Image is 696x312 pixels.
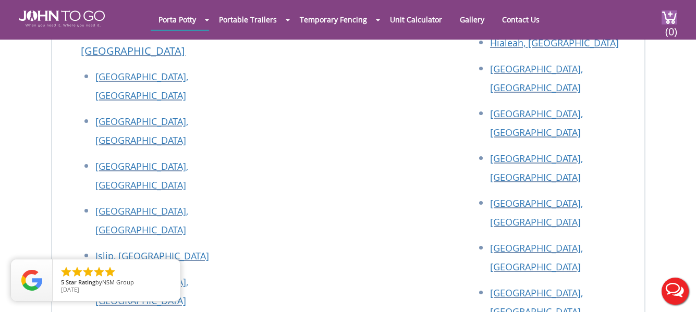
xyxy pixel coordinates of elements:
a: [GEOGRAPHIC_DATA], [GEOGRAPHIC_DATA] [490,107,583,139]
button: Live Chat [654,270,696,312]
span: 5 [61,278,64,286]
a: [GEOGRAPHIC_DATA], [GEOGRAPHIC_DATA] [490,197,583,228]
li:  [104,266,116,278]
li:  [60,266,72,278]
a: [GEOGRAPHIC_DATA], [GEOGRAPHIC_DATA] [95,70,188,102]
a: [GEOGRAPHIC_DATA], [GEOGRAPHIC_DATA] [490,242,583,273]
span: [DATE] [61,285,79,293]
a: [GEOGRAPHIC_DATA], [GEOGRAPHIC_DATA] [95,115,188,146]
a: Islip, [GEOGRAPHIC_DATA] [95,249,209,262]
a: [GEOGRAPHIC_DATA], [GEOGRAPHIC_DATA] [95,160,188,191]
a: Gallery [452,9,492,30]
img: Review Rating [21,270,42,291]
span: NSM Group [102,278,134,286]
li:  [71,266,83,278]
a: Temporary Fencing [292,9,375,30]
a: [GEOGRAPHIC_DATA], [GEOGRAPHIC_DATA] [95,205,188,236]
span: by [61,279,172,286]
span: Star Rating [66,278,95,286]
img: cart a [662,10,677,24]
span: (0) [665,16,677,39]
a: Portable Trailers [211,9,285,30]
img: JOHN to go [19,10,105,27]
a: Hialeah, [GEOGRAPHIC_DATA] [490,36,619,49]
a: [GEOGRAPHIC_DATA], [GEOGRAPHIC_DATA] [490,63,583,94]
li:  [93,266,105,278]
a: Unit Calculator [382,9,450,30]
a: Contact Us [494,9,547,30]
a: [GEOGRAPHIC_DATA], [GEOGRAPHIC_DATA] [490,152,583,183]
li:  [82,266,94,278]
a: Porta Potty [151,9,204,30]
